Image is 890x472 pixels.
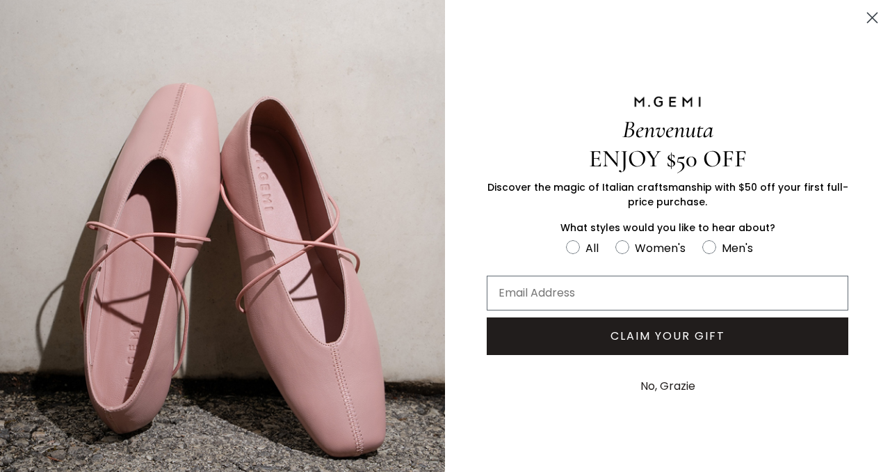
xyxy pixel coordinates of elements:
[585,239,599,257] div: All
[633,95,702,108] img: M.GEMI
[622,115,713,144] span: Benvenuta
[560,221,775,235] span: What styles would you like to hear about?
[589,144,747,173] span: ENJOY $50 OFF
[722,239,753,257] div: Men's
[487,276,848,310] input: Email Address
[633,369,702,404] button: No, Grazie
[487,317,848,355] button: CLAIM YOUR GIFT
[635,239,686,257] div: Women's
[860,6,884,30] button: Close dialog
[487,180,848,209] span: Discover the magic of Italian craftsmanship with $50 off your first full-price purchase.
